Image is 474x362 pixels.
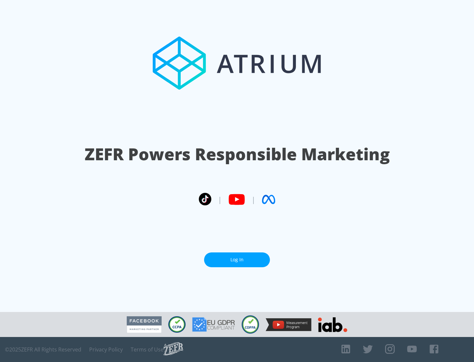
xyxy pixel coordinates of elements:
span: © 2025 ZEFR All Rights Reserved [5,346,81,353]
img: COPPA Compliant [242,315,259,334]
a: Terms of Use [131,346,164,353]
img: YouTube Measurement Program [266,318,311,331]
img: GDPR Compliant [192,317,235,332]
h1: ZEFR Powers Responsible Marketing [85,143,390,166]
span: | [218,194,222,204]
a: Log In [204,252,270,267]
span: | [251,194,255,204]
img: Facebook Marketing Partner [127,316,162,333]
a: Privacy Policy [89,346,123,353]
img: CCPA Compliant [168,316,186,333]
img: IAB [318,317,347,332]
